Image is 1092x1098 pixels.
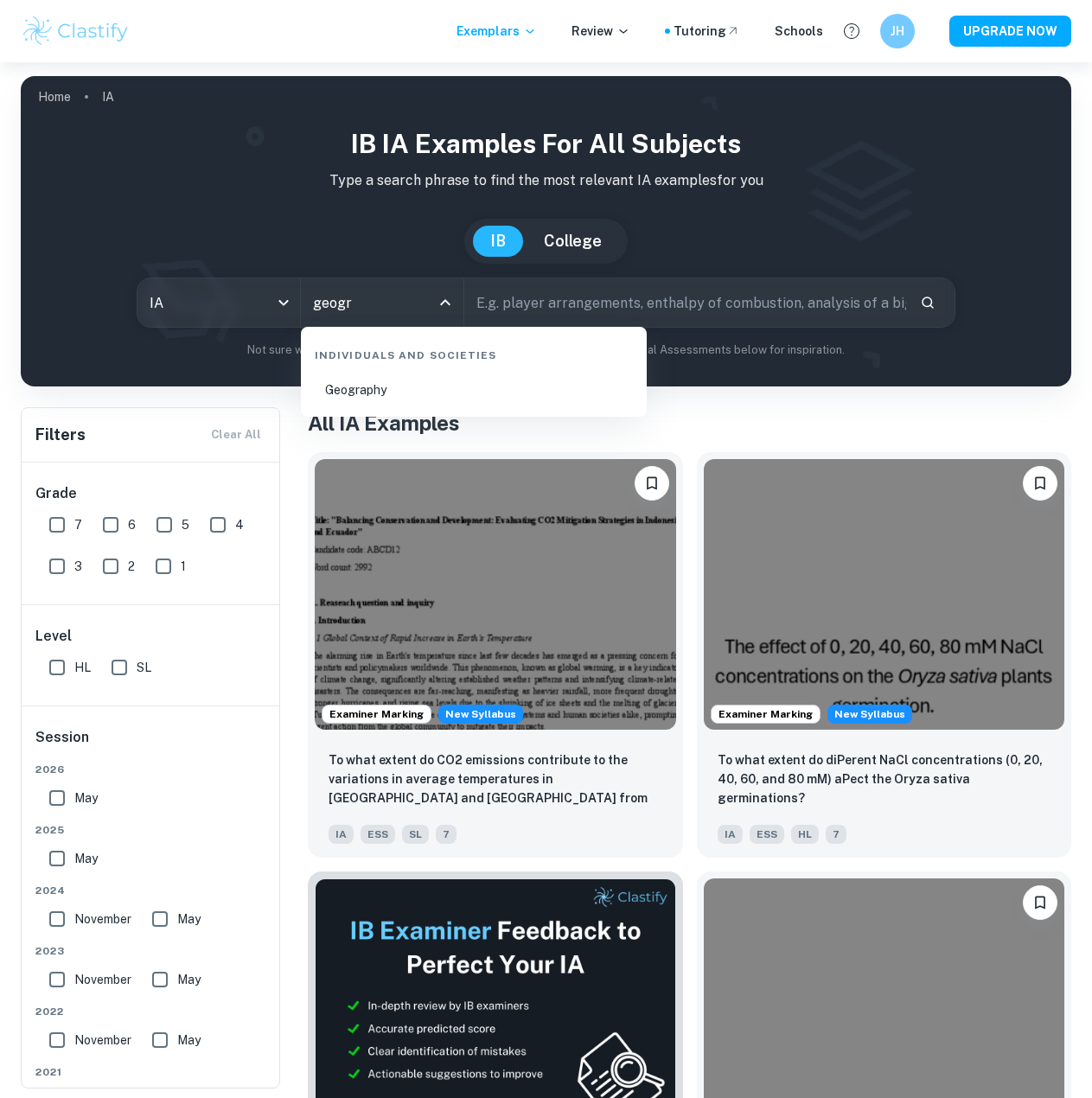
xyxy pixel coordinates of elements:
[308,334,640,370] div: Individuals and Societies
[38,85,71,109] a: Home
[308,370,640,410] li: Geography
[21,76,1071,386] img: profile cover
[35,822,267,838] span: 2025
[329,750,662,809] p: To what extent do CO2 emissions contribute to the variations in average temperatures in Indonesia...
[635,466,669,501] button: Bookmark
[315,459,676,730] img: ESS IA example thumbnail: To what extent do CO2 emissions contribu
[438,705,523,724] div: Starting from the May 2026 session, the ESS IA requirements have changed. We created this exempla...
[181,557,186,576] span: 1
[837,16,866,46] button: Help and Feedback
[137,278,300,327] div: IA
[329,825,354,844] span: IA
[697,452,1072,858] a: Examiner MarkingStarting from the May 2026 session, the ESS IA requirements have changed. We crea...
[1023,885,1057,920] button: Bookmark
[718,825,743,844] span: IA
[74,557,82,576] span: 3
[74,1031,131,1050] span: November
[35,170,1057,191] p: Type a search phrase to find the most relevant IA examples for you
[827,705,912,724] div: Starting from the May 2026 session, the ESS IA requirements have changed. We created this exempla...
[102,87,114,106] p: IA
[438,705,523,724] span: New Syllabus
[436,825,457,844] span: 7
[35,1064,267,1080] span: 2021
[177,970,201,989] span: May
[322,706,431,722] span: Examiner Marking
[913,288,942,317] button: Search
[35,727,267,762] h6: Session
[35,883,267,898] span: 2024
[74,658,91,677] span: HL
[74,849,98,868] span: May
[35,124,1057,163] h1: IB IA examples for all subjects
[177,910,201,929] span: May
[177,1031,201,1050] span: May
[433,290,457,315] button: Close
[457,22,537,41] p: Exemplars
[128,557,135,576] span: 2
[235,515,244,534] span: 4
[880,14,915,48] button: JH
[74,788,98,808] span: May
[35,762,267,777] span: 2026
[750,825,784,844] span: ESS
[791,825,819,844] span: HL
[74,515,82,534] span: 7
[74,970,131,989] span: November
[128,515,136,534] span: 6
[402,825,429,844] span: SL
[308,452,683,858] a: Examiner MarkingStarting from the May 2026 session, the ESS IA requirements have changed. We crea...
[35,943,267,959] span: 2023
[35,483,267,504] h6: Grade
[473,226,523,257] button: IB
[572,22,630,41] p: Review
[826,825,846,844] span: 7
[182,515,189,534] span: 5
[888,22,908,41] h6: JH
[35,423,86,447] h6: Filters
[827,705,912,724] span: New Syllabus
[674,22,740,41] a: Tutoring
[704,459,1065,730] img: ESS IA example thumbnail: To what extent do diPerent NaCl concentr
[527,226,619,257] button: College
[21,14,131,48] img: Clastify logo
[137,658,151,677] span: SL
[35,342,1057,359] p: Not sure what to search for? You can always look through our example Internal Assessments below f...
[361,825,395,844] span: ESS
[35,626,267,647] h6: Level
[718,750,1051,808] p: To what extent do diPerent NaCl concentrations (0, 20, 40, 60, and 80 mM) aPect the Oryza sativa ...
[1023,466,1057,501] button: Bookmark
[35,1004,267,1019] span: 2022
[712,706,820,722] span: Examiner Marking
[775,22,823,41] a: Schools
[949,16,1071,47] button: UPGRADE NOW
[308,407,1071,438] h1: All IA Examples
[464,278,906,327] input: E.g. player arrangements, enthalpy of combustion, analysis of a big city...
[74,910,131,929] span: November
